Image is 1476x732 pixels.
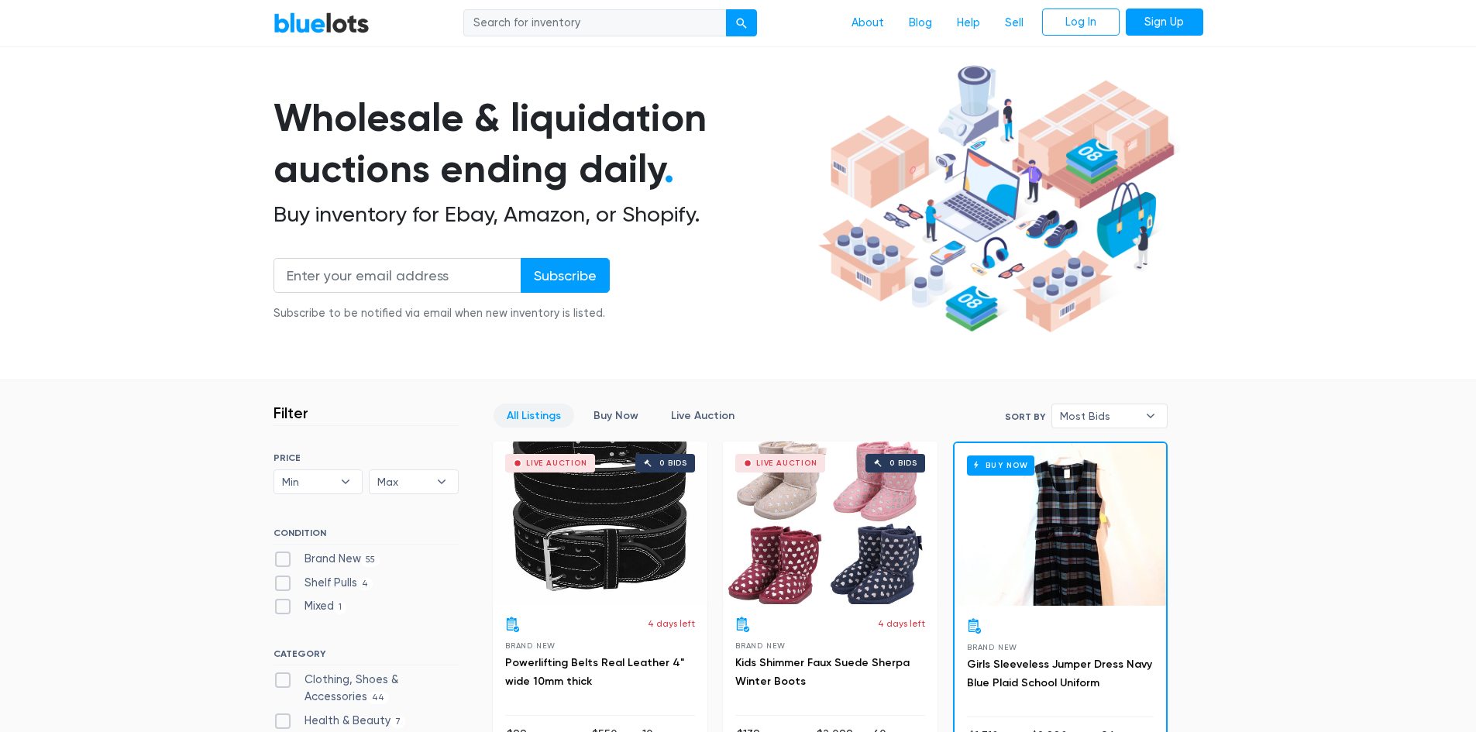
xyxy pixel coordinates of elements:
[274,92,813,195] h1: Wholesale & liquidation auctions ending daily
[1134,404,1167,428] b: ▾
[282,470,333,493] span: Min
[274,12,370,34] a: BlueLots
[334,602,347,614] span: 1
[357,578,373,590] span: 4
[391,716,406,728] span: 7
[494,404,574,428] a: All Listings
[425,470,458,493] b: ▾
[735,641,786,650] span: Brand New
[580,404,652,428] a: Buy Now
[361,554,380,566] span: 55
[274,404,308,422] h3: Filter
[944,9,993,38] a: Help
[664,146,674,192] span: .
[735,656,910,688] a: Kids Shimmer Faux Suede Sherpa Winter Boots
[967,643,1017,651] span: Brand New
[526,459,587,467] div: Live Auction
[274,672,459,705] label: Clothing, Shoes & Accessories
[463,9,727,37] input: Search for inventory
[274,713,406,730] label: Health & Beauty
[1042,9,1120,36] a: Log In
[493,442,707,604] a: Live Auction 0 bids
[658,404,748,428] a: Live Auction
[756,459,817,467] div: Live Auction
[813,58,1180,340] img: hero-ee84e7d0318cb26816c560f6b4441b76977f77a177738b4e94f68c95b2b83dbb.png
[274,452,459,463] h6: PRICE
[896,9,944,38] a: Blog
[889,459,917,467] div: 0 bids
[1126,9,1203,36] a: Sign Up
[839,9,896,38] a: About
[955,443,1166,606] a: Buy Now
[377,470,428,493] span: Max
[723,442,938,604] a: Live Auction 0 bids
[274,648,459,665] h6: CATEGORY
[967,658,1152,689] a: Girls Sleeveless Jumper Dress Navy Blue Plaid School Uniform
[274,575,373,592] label: Shelf Pulls
[967,455,1034,475] h6: Buy Now
[1005,410,1045,424] label: Sort By
[505,641,556,650] span: Brand New
[659,459,687,467] div: 0 bids
[274,201,813,228] h2: Buy inventory for Ebay, Amazon, or Shopify.
[274,598,347,615] label: Mixed
[648,617,695,631] p: 4 days left
[274,258,521,293] input: Enter your email address
[274,305,610,322] div: Subscribe to be notified via email when new inventory is listed.
[367,692,390,704] span: 44
[505,656,684,688] a: Powerlifting Belts Real Leather 4" wide 10mm thick
[274,528,459,545] h6: CONDITION
[274,551,380,568] label: Brand New
[1060,404,1137,428] span: Most Bids
[521,258,610,293] input: Subscribe
[329,470,362,493] b: ▾
[993,9,1036,38] a: Sell
[878,617,925,631] p: 4 days left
